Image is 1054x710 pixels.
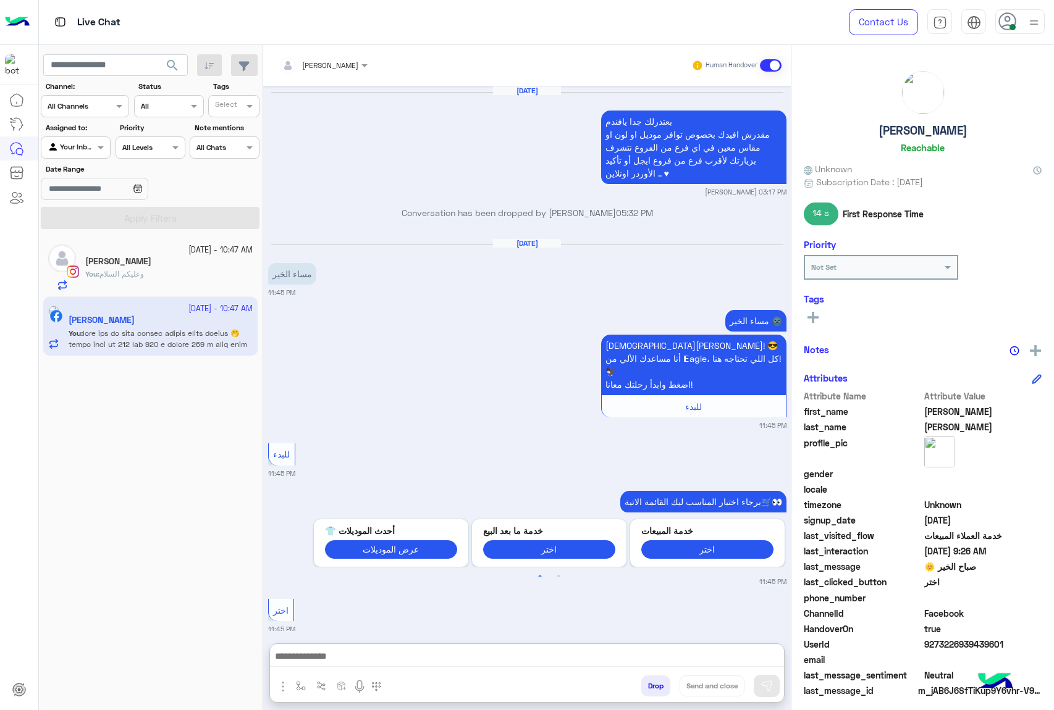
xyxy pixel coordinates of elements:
[493,239,561,248] h6: [DATE]
[924,467,1042,480] span: null
[804,162,852,175] span: Unknown
[804,591,922,604] span: phone_number
[924,436,955,467] img: picture
[311,675,332,696] button: Trigger scenario
[685,401,702,412] span: للبدء
[924,575,1042,588] span: اختر
[291,675,311,696] button: select flow
[41,207,259,229] button: Apply Filters
[273,605,289,616] span: اختر
[601,335,786,395] p: 6/10/2025, 11:45 PM
[811,262,837,272] b: Not Set
[902,72,944,114] img: picture
[120,122,183,133] label: Priority
[325,524,457,537] p: أحدث الموديلات 👕
[1010,346,1019,356] img: notes
[761,680,773,692] img: send message
[816,175,923,188] span: Subscription Date : [DATE]
[273,449,290,459] span: للبدء
[616,207,653,218] span: 05:32 PM
[843,207,924,220] span: First Response Time
[924,638,1042,651] span: 9273226939439601
[46,164,184,175] label: Date Range
[924,483,1042,496] span: null
[5,54,27,76] img: 713415422032625
[165,58,180,73] span: search
[804,344,829,355] h6: Notes
[804,669,922,682] span: last_message_sentiment
[46,81,128,92] label: Channel:
[158,54,188,81] button: search
[924,390,1042,403] span: Attribute Value
[804,638,922,651] span: UserId
[213,81,258,92] label: Tags
[924,405,1042,418] span: Mohamed
[924,560,1042,573] span: صباح الخير 🌞
[924,498,1042,511] span: Unknown
[77,14,120,31] p: Live Chat
[276,679,290,694] img: send attachment
[302,61,358,70] span: [PERSON_NAME]
[901,142,945,153] h6: Reachable
[804,684,916,697] span: last_message_id
[924,653,1042,666] span: null
[371,682,381,691] img: make a call
[641,524,774,537] p: خدمة المبيعات
[483,524,615,537] p: خدمة ما بعد البيع
[804,239,836,250] h6: Priority
[804,498,922,511] span: timezone
[620,491,786,512] p: 6/10/2025, 11:45 PM
[552,570,565,583] button: 2 of 2
[804,390,922,403] span: Attribute Name
[85,269,98,278] span: You
[933,15,947,30] img: tab
[804,622,922,635] span: HandoverOn
[268,206,786,219] p: Conversation has been dropped by [PERSON_NAME]
[849,9,918,35] a: Contact Us
[483,540,615,558] button: اختر
[337,681,347,691] img: create order
[879,123,968,138] h5: [PERSON_NAME]
[138,81,202,92] label: Status
[804,436,922,465] span: profile_pic
[804,653,922,666] span: email
[601,111,786,184] p: 12/9/2025, 3:17 PM
[804,560,922,573] span: last_message
[67,265,79,278] img: Instagram
[804,405,922,418] span: first_name
[804,420,922,433] span: last_name
[268,263,316,285] p: 6/10/2025, 11:45 PM
[213,99,237,113] div: Select
[195,122,258,133] label: Note mentions
[680,675,744,696] button: Send and close
[927,9,952,35] a: tab
[804,483,922,496] span: locale
[804,529,922,542] span: last_visited_flow
[48,244,76,272] img: defaultAdmin.png
[804,607,922,620] span: ChannelId
[804,514,922,527] span: signup_date
[924,514,1042,527] span: 2025-03-10T01:13:06.067Z
[85,256,151,267] h5: Mahmoud Abd EL-Rihem
[759,420,786,430] small: 11:45 PM
[316,681,326,691] img: Trigger scenario
[804,575,922,588] span: last_clicked_button
[268,624,295,634] small: 11:45 PM
[924,545,1042,558] span: 2025-10-08T06:26:19.978Z
[924,529,1042,542] span: خدمة العملاء المبيعات
[268,469,295,478] small: 11:45 PM
[804,293,1042,304] h6: Tags
[804,545,922,558] span: last_interaction
[5,9,30,35] img: Logo
[296,681,306,691] img: select flow
[924,591,1042,604] span: null
[46,122,109,133] label: Assigned to:
[804,372,848,383] h6: Attributes
[924,420,1042,433] span: Hassan
[493,86,561,95] h6: [DATE]
[352,679,367,694] img: send voice note
[705,187,786,197] small: [PERSON_NAME] 03:17 PM
[804,203,838,225] span: 14 s
[1030,345,1041,356] img: add
[918,684,1042,697] span: m_jAB6J6SfTiKup9Y6vhr-V99eySKMhi07Hw0t1LQbjQdv8fOQ2dC38xwlkKuD1eGVRB2qXIYepL9tHGI_77dQhg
